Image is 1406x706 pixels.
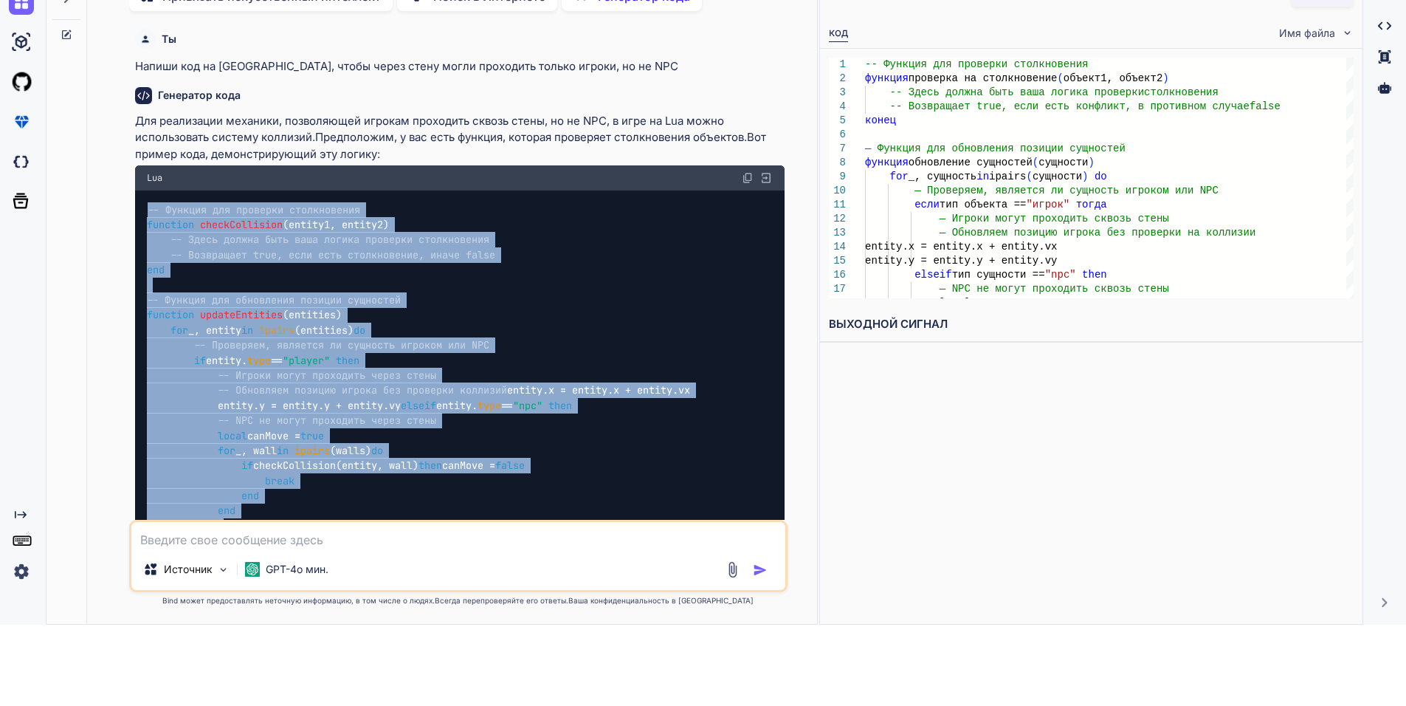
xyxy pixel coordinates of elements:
[829,142,846,156] div: 7
[829,198,846,212] div: 11
[890,171,909,182] ya-tr-span: for
[890,86,1144,98] ya-tr-span: -- Здесь должна быть ваша логика проверки
[294,444,330,457] span: ipairs
[300,429,324,442] span: true
[1082,171,1088,182] ya-tr-span: )
[1250,100,1281,112] ya-tr-span: false
[829,72,846,86] div: 2
[259,323,294,337] span: ipairs
[1026,171,1032,182] ya-tr-span: (
[148,203,360,216] span: -- Функция для проверки столкновения
[829,254,846,268] div: 15
[135,59,678,73] ya-tr-span: Напиши код на [GEOGRAPHIC_DATA], чтобы через стену могли проходить только игроки, но не NPC
[147,172,162,184] ya-tr-span: Lua
[135,130,769,161] ya-tr-span: Вот пример кода, демонстрирующий эту логику:
[1076,199,1107,210] ya-tr-span: тогда
[829,212,846,226] div: 12
[989,171,1026,182] ya-tr-span: ipairs
[568,596,754,605] ya-tr-span: Ваша конфиденциальность в [GEOGRAPHIC_DATA]
[354,323,365,337] span: do
[914,199,940,210] ya-tr-span: если
[829,114,846,128] div: 5
[241,459,253,473] span: if
[976,171,989,182] ya-tr-span: in
[914,185,1219,196] ya-tr-span: — Проверяем, является ли сущность игроком или NPC
[194,354,206,367] span: if
[315,130,747,144] ya-tr-span: Предположим, у вас есть функция, которая проверяет столкновения объектов.
[164,563,213,575] ya-tr-span: Источник
[1144,86,1219,98] ya-tr-span: столкновения
[401,399,436,412] span: elseif
[1082,269,1107,281] ya-tr-span: then
[1033,157,1038,168] ya-tr-span: (
[9,559,34,584] img: Настройки
[1279,27,1335,39] ya-tr-span: Имя файла
[218,384,507,397] span: -- Обновляем позицию игрока без проверки коллизий
[829,58,846,72] div: 1
[909,72,1058,84] ya-tr-span: проверка на столкновение
[1162,72,1168,84] ya-tr-span: )
[266,563,328,575] ya-tr-span: GPT-4o мин.
[1033,171,1082,182] ya-tr-span: сущности
[1026,199,1069,210] ya-tr-span: "игрок"
[829,25,848,39] ya-tr-span: код
[1064,72,1162,84] ya-tr-span: объект1, объект2
[940,227,1255,239] ya-tr-span: — Обновляем позицию игрока без проверки на коллизии
[478,399,501,412] span: type
[9,30,34,55] img: ai-студия
[940,213,1169,225] ya-tr-span: — Игроки могут проходить сквозь стены
[1057,72,1063,84] ya-tr-span: (
[865,241,1057,253] ya-tr-span: entity.x = entity.x + entity.vx
[829,100,846,114] div: 4
[914,269,951,281] ya-tr-span: elseif
[283,218,389,231] span: (entity1, entity2)
[548,399,572,412] span: then
[940,199,1027,210] ya-tr-span: тип объекта ==
[829,296,846,310] div: 18
[829,86,846,100] div: 3
[170,323,188,337] span: for
[1026,297,1051,309] ya-tr-span: true
[147,293,401,306] span: -- Функция для обновления позиции сущностей
[865,255,909,267] ya-tr-span: entity.
[829,156,846,170] div: 8
[283,354,330,367] span: "player"
[971,297,1027,309] ya-tr-span: canMove =
[200,218,283,231] span: checkCollision
[1088,157,1094,168] ya-tr-span: )
[1045,269,1076,281] ya-tr-span: "npc"
[194,339,489,352] span: -- Проверяем, является ли сущность игроком или NPC
[135,114,727,145] ya-tr-span: Для реализации механики, позволяющей игрокам проходить сквозь стены, но не NPC, в игре на Lua мож...
[9,149,34,174] img: darkCloudIdeIcon ( Темное облако )
[241,489,259,502] span: end
[909,171,976,182] ya-tr-span: _, сущность
[418,459,442,473] span: then
[218,444,235,457] span: for
[147,264,165,277] span: end
[753,563,768,578] img: значок
[218,414,436,427] span: -- NPC не могут проходить через стены
[865,114,896,126] ya-tr-span: конец
[218,504,235,518] span: end
[495,459,525,473] span: false
[9,109,34,134] img: Премиум
[265,474,294,487] span: break
[865,143,1126,154] ya-tr-span: — Функция для обновления позиции сущностей
[217,563,230,576] img: Выбирайте Модели
[245,562,260,577] img: GPT-4o mini
[435,596,568,605] ya-tr-span: Всегда перепроверяйте его ответы.
[162,32,176,45] ya-tr-span: Ты
[147,218,194,231] span: function
[277,444,289,457] span: in
[513,399,542,412] span: "npc"
[829,240,846,254] div: 14
[829,317,948,331] ya-tr-span: ВЫХОДНОЙ СИГНАЛ
[909,255,976,267] ya-tr-span: y = entity.
[1341,27,1354,39] img: шеврон опущен
[829,226,846,240] div: 13
[218,369,436,382] span: -- Игроки могут проходить через стены
[865,157,909,168] ya-tr-span: функция
[371,444,383,457] span: do
[865,58,1088,70] ya-tr-span: -- Функция для проверки столкновения
[1095,171,1107,182] ya-tr-span: do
